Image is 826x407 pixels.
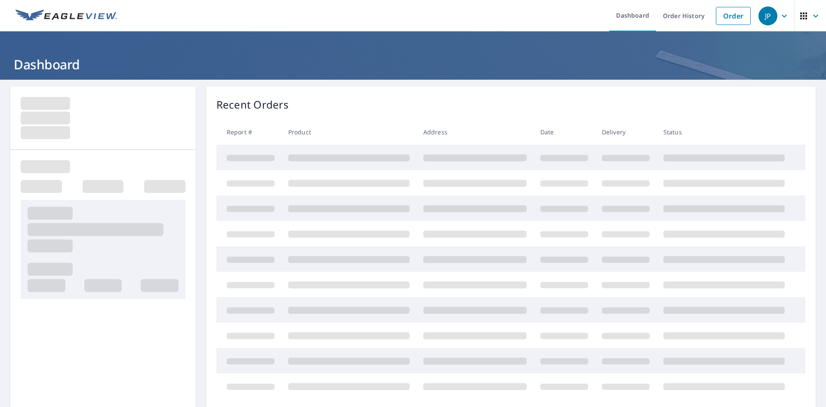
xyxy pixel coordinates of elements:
th: Address [416,119,533,145]
th: Product [281,119,416,145]
th: Date [533,119,595,145]
a: Order [716,7,751,25]
div: JP [758,6,777,25]
th: Report # [216,119,281,145]
p: Recent Orders [216,97,289,112]
img: EV Logo [15,9,117,22]
th: Status [656,119,792,145]
th: Delivery [595,119,656,145]
h1: Dashboard [10,56,816,73]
